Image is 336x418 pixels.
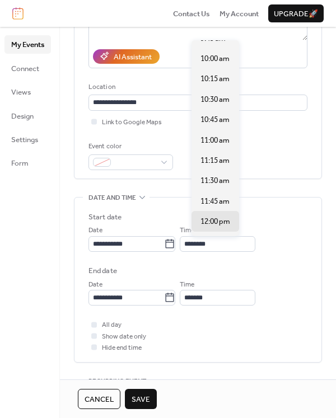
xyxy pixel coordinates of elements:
[88,265,117,276] div: End date
[102,342,142,354] span: Hide end time
[4,59,51,77] a: Connect
[200,155,230,166] span: 11:15 am
[11,63,39,74] span: Connect
[114,51,152,63] div: AI Assistant
[11,134,38,145] span: Settings
[102,320,122,331] span: All day
[220,8,259,20] span: My Account
[180,225,194,236] span: Time
[268,4,324,22] button: Upgrade🚀
[88,212,122,223] div: Start date
[132,394,150,405] span: Save
[88,225,102,236] span: Date
[85,394,114,405] span: Cancel
[4,107,51,125] a: Design
[180,279,194,290] span: Time
[200,216,230,227] span: 12:00 pm
[4,35,51,53] a: My Events
[200,114,230,125] span: 10:45 am
[200,175,230,186] span: 11:30 am
[11,158,29,169] span: Form
[200,135,230,146] span: 11:00 am
[4,130,51,148] a: Settings
[173,8,210,20] span: Contact Us
[4,83,51,101] a: Views
[200,196,230,207] span: 11:45 am
[173,8,210,19] a: Contact Us
[88,141,171,152] div: Event color
[200,53,230,64] span: 10:00 am
[102,331,146,342] span: Show date only
[88,279,102,290] span: Date
[88,192,136,204] span: Date and time
[125,389,157,409] button: Save
[200,73,230,84] span: 10:15 am
[78,389,120,409] button: Cancel
[274,8,318,20] span: Upgrade 🚀
[220,8,259,19] a: My Account
[102,117,162,128] span: Link to Google Maps
[88,82,305,93] div: Location
[11,87,31,98] span: Views
[88,375,146,387] span: Recurring event
[200,94,230,105] span: 10:30 am
[11,39,44,50] span: My Events
[93,49,160,64] button: AI Assistant
[4,154,51,172] a: Form
[11,111,34,122] span: Design
[12,7,24,20] img: logo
